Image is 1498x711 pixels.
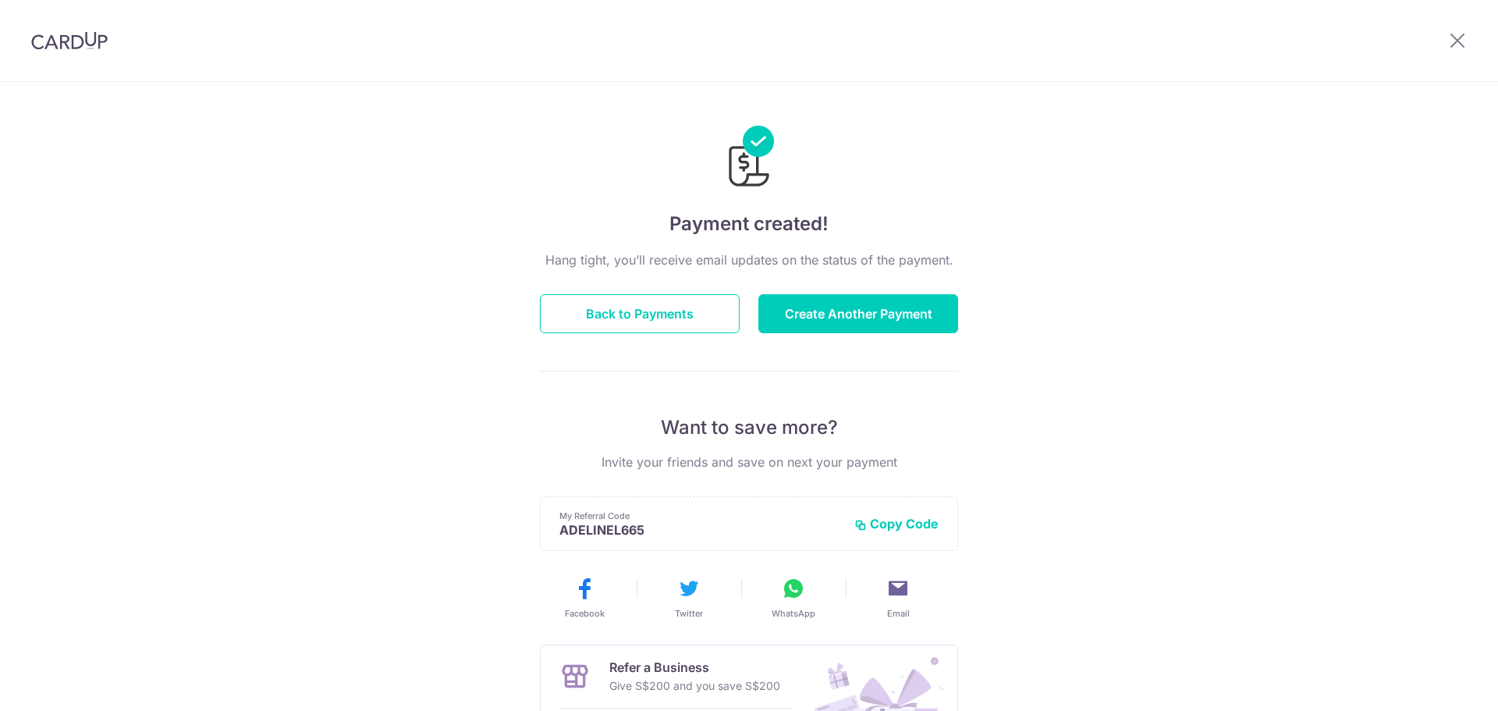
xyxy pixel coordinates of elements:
[724,126,774,191] img: Payments
[559,522,842,538] p: ADELINEL665
[540,251,958,269] p: Hang tight, you’ll receive email updates on the status of the payment.
[540,415,958,440] p: Want to save more?
[758,294,958,333] button: Create Another Payment
[747,576,840,620] button: WhatsApp
[31,31,108,50] img: CardUp
[540,294,740,333] button: Back to Payments
[609,677,780,695] p: Give S$200 and you save S$200
[559,510,842,522] p: My Referral Code
[675,607,703,620] span: Twitter
[852,576,944,620] button: Email
[540,210,958,238] h4: Payment created!
[609,658,780,677] p: Refer a Business
[854,516,939,531] button: Copy Code
[643,576,735,620] button: Twitter
[772,607,815,620] span: WhatsApp
[565,607,605,620] span: Facebook
[540,453,958,471] p: Invite your friends and save on next your payment
[538,576,630,620] button: Facebook
[887,607,910,620] span: Email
